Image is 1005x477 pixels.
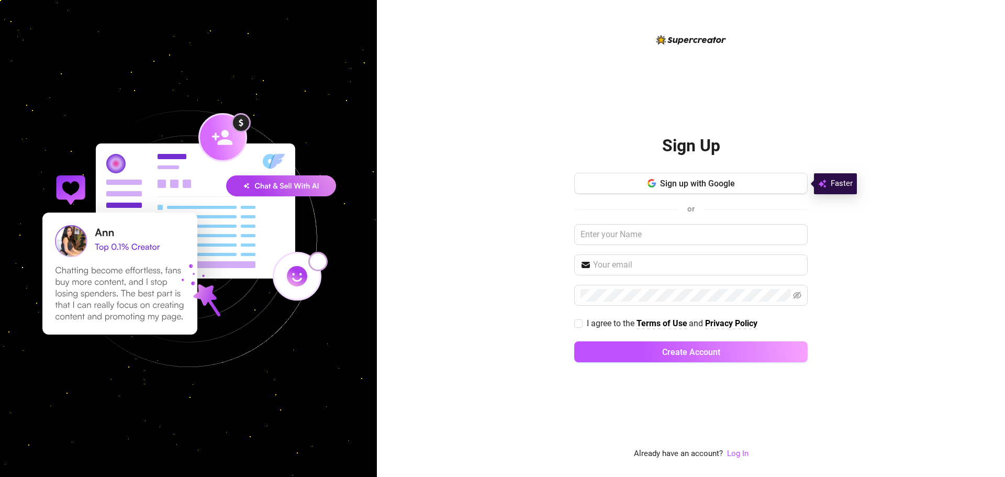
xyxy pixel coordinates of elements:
img: signup-background-D0MIrEPF.svg [7,58,370,420]
strong: Terms of Use [636,318,687,328]
span: and [689,318,705,328]
button: Create Account [574,341,808,362]
a: Privacy Policy [705,318,757,329]
button: Sign up with Google [574,173,808,194]
h2: Sign Up [662,135,720,157]
a: Log In [727,449,749,458]
img: svg%3e [818,178,827,190]
span: Sign up with Google [660,179,735,188]
input: Your email [593,259,801,271]
span: Already have an account? [634,448,723,460]
span: eye-invisible [793,291,801,299]
span: Faster [831,178,853,190]
a: Terms of Use [636,318,687,329]
strong: Privacy Policy [705,318,757,328]
a: Log In [727,448,749,460]
span: Create Account [662,347,720,357]
span: I agree to the [587,318,636,328]
span: or [687,204,695,214]
input: Enter your Name [574,224,808,245]
img: logo-BBDzfeDw.svg [656,35,726,45]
